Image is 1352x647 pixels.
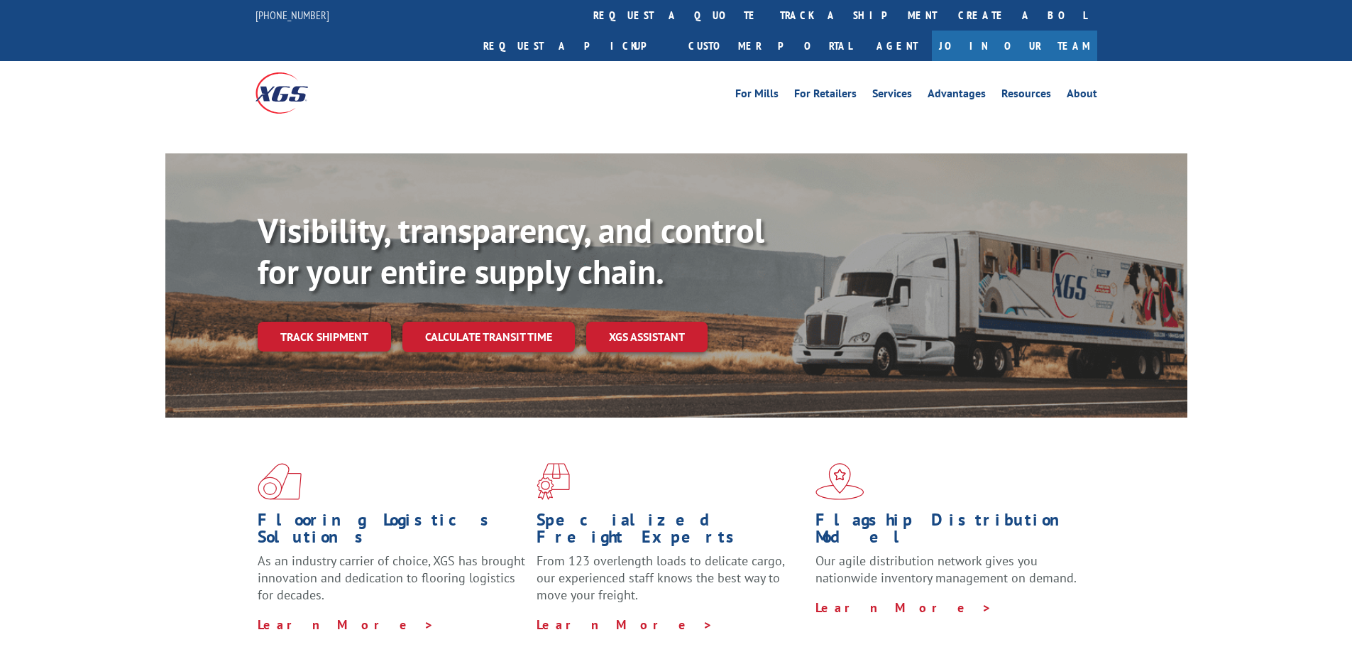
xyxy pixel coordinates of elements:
[537,553,805,616] p: From 123 overlength loads to delicate cargo, our experienced staff knows the best way to move you...
[473,31,678,61] a: Request a pickup
[872,88,912,104] a: Services
[537,616,713,633] a: Learn More >
[537,463,570,500] img: xgs-icon-focused-on-flooring-red
[258,511,526,553] h1: Flooring Logistics Solutions
[794,88,857,104] a: For Retailers
[258,208,764,293] b: Visibility, transparency, and control for your entire supply chain.
[678,31,862,61] a: Customer Portal
[402,322,575,352] a: Calculate transit time
[258,322,391,352] a: Track shipment
[928,88,986,104] a: Advantages
[1001,88,1051,104] a: Resources
[862,31,932,61] a: Agent
[258,553,525,603] span: As an industry carrier of choice, XGS has brought innovation and dedication to flooring logistics...
[258,616,434,633] a: Learn More >
[258,463,302,500] img: xgs-icon-total-supply-chain-intelligence-red
[586,322,708,352] a: XGS ASSISTANT
[932,31,1097,61] a: Join Our Team
[735,88,779,104] a: For Mills
[255,8,329,22] a: [PHONE_NUMBER]
[815,511,1084,553] h1: Flagship Distribution Model
[815,599,992,616] a: Learn More >
[815,553,1077,586] span: Our agile distribution network gives you nationwide inventory management on demand.
[815,463,864,500] img: xgs-icon-flagship-distribution-model-red
[537,511,805,553] h1: Specialized Freight Experts
[1067,88,1097,104] a: About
